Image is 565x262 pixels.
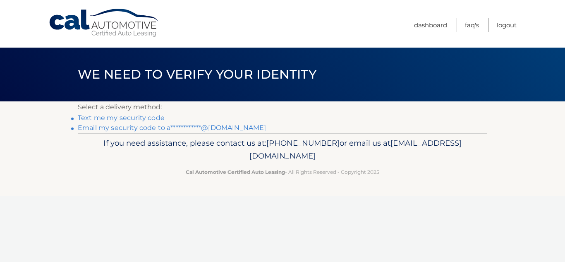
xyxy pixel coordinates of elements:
a: Cal Automotive [48,8,160,38]
a: Text me my security code [78,114,165,122]
a: Dashboard [414,18,447,32]
span: [PHONE_NUMBER] [266,138,340,148]
p: - All Rights Reserved - Copyright 2025 [83,168,482,176]
a: FAQ's [465,18,479,32]
a: Logout [497,18,517,32]
span: We need to verify your identity [78,67,316,82]
p: Select a delivery method: [78,101,487,113]
p: If you need assistance, please contact us at: or email us at [83,137,482,163]
strong: Cal Automotive Certified Auto Leasing [186,169,285,175]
